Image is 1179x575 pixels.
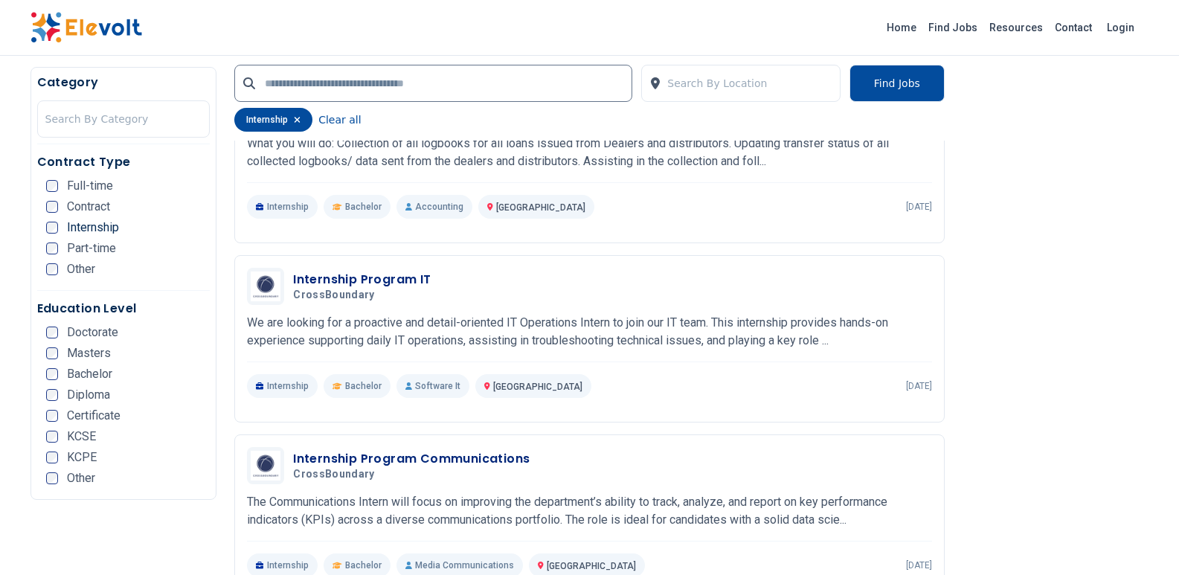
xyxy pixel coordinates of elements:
p: [DATE] [906,201,932,213]
span: KCSE [67,431,96,443]
span: Other [67,472,95,484]
span: Bachelor [67,368,112,380]
input: Full-time [46,180,58,192]
span: Diploma [67,389,110,401]
input: Contract [46,201,58,213]
p: Accounting [396,195,472,219]
button: Find Jobs [849,65,945,102]
input: Doctorate [46,327,58,338]
span: Certificate [67,410,121,422]
a: Resources [983,16,1049,39]
input: Diploma [46,389,58,401]
h3: Internship Program Communications [293,450,530,468]
h5: Category [37,74,211,91]
span: [GEOGRAPHIC_DATA] [493,382,582,392]
input: Internship [46,222,58,234]
p: Software It [396,374,469,398]
input: KCSE [46,431,58,443]
input: Other [46,472,58,484]
input: Other [46,263,58,275]
a: Login [1098,13,1143,42]
input: Bachelor [46,368,58,380]
h3: Internship Program IT [293,271,431,289]
span: Contract [67,201,110,213]
p: Internship [247,195,318,219]
span: [GEOGRAPHIC_DATA] [547,561,636,571]
a: CrossBoundaryInternship Program ITCrossBoundaryWe are looking for a proactive and detail-oriented... [247,268,932,398]
p: [DATE] [906,559,932,571]
img: CrossBoundary [251,272,280,301]
h5: Education Level [37,300,211,318]
a: Contact [1049,16,1098,39]
span: [GEOGRAPHIC_DATA] [496,202,585,213]
button: Clear all [318,108,361,132]
span: Masters [67,347,111,359]
input: Part-time [46,242,58,254]
span: Internship [67,222,119,234]
span: Bachelor [345,380,382,392]
div: internship [234,108,312,132]
a: Mogo KenyaLogbook Collection InternMogo [GEOGRAPHIC_DATA]What you will do: Collection of all logb... [247,89,932,219]
iframe: Chat Widget [1105,504,1179,575]
p: [DATE] [906,380,932,392]
span: Other [67,263,95,275]
span: Bachelor [345,201,382,213]
iframe: Advertisement [963,67,1149,513]
img: Elevolt [30,12,142,43]
input: Certificate [46,410,58,422]
img: CrossBoundary [251,451,280,481]
span: KCPE [67,452,97,463]
span: CrossBoundary [293,468,375,481]
span: Bachelor [345,559,382,571]
p: We are looking for a proactive and detail-oriented IT Operations Intern to join our IT team. This... [247,314,932,350]
span: CrossBoundary [293,289,375,302]
span: Part-time [67,242,116,254]
h5: Contract Type [37,153,211,171]
a: Find Jobs [922,16,983,39]
p: Internship [247,374,318,398]
a: Home [881,16,922,39]
p: What you will do: Collection of all logbooks for all loans issued from Dealers and distributors. ... [247,135,932,170]
span: Full-time [67,180,113,192]
p: The Communications Intern will focus on improving the department’s ability to track, analyze, and... [247,493,932,529]
input: KCPE [46,452,58,463]
span: Doctorate [67,327,118,338]
input: Masters [46,347,58,359]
